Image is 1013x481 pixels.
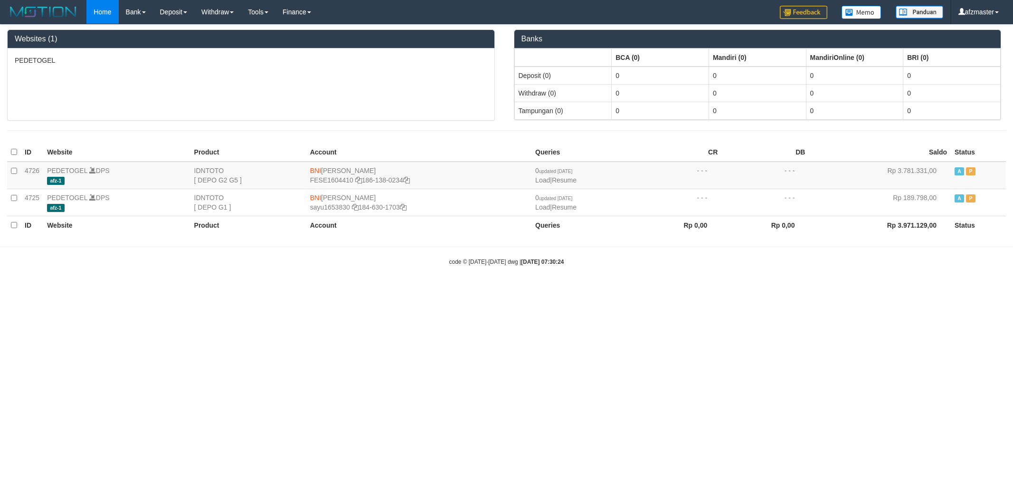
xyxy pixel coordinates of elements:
[190,189,306,216] td: IDNTOTO [ DEPO G1 ]
[47,177,65,185] span: afz-1
[514,84,612,102] td: Withdraw (0)
[806,84,903,102] td: 0
[709,84,806,102] td: 0
[535,194,572,202] span: 0
[190,143,306,162] th: Product
[531,143,634,162] th: Queries
[809,143,951,162] th: Saldo
[310,176,353,184] a: FESE1604410
[903,84,1001,102] td: 0
[612,67,709,85] td: 0
[552,203,577,211] a: Resume
[955,167,964,175] span: Active
[903,48,1001,67] th: Group: activate to sort column ascending
[449,259,564,265] small: code © [DATE]-[DATE] dwg |
[21,162,43,189] td: 4726
[43,162,190,189] td: DPS
[806,67,903,85] td: 0
[806,48,903,67] th: Group: activate to sort column ascending
[612,48,709,67] th: Group: activate to sort column ascending
[721,143,809,162] th: DB
[612,102,709,119] td: 0
[535,176,550,184] a: Load
[352,203,359,211] a: Copy sayu1653830 to clipboard
[7,5,79,19] img: MOTION_logo.png
[951,143,1006,162] th: Status
[721,162,809,189] td: - - -
[634,216,721,234] th: Rp 0,00
[531,216,634,234] th: Queries
[306,143,531,162] th: Account
[15,56,487,65] p: PEDETOGEL
[43,216,190,234] th: Website
[535,203,550,211] a: Load
[310,194,321,202] span: BNI
[903,67,1001,85] td: 0
[400,203,407,211] a: Copy 1846301703 to clipboard
[903,102,1001,119] td: 0
[514,67,612,85] td: Deposit (0)
[809,162,951,189] td: Rp 3.781.331,00
[310,203,350,211] a: sayu1653830
[15,35,487,43] h3: Websites (1)
[809,216,951,234] th: Rp 3.971.129,00
[721,216,809,234] th: Rp 0,00
[21,189,43,216] td: 4725
[951,216,1006,234] th: Status
[306,216,531,234] th: Account
[709,67,806,85] td: 0
[43,189,190,216] td: DPS
[514,48,612,67] th: Group: activate to sort column ascending
[403,176,410,184] a: Copy 1861380234 to clipboard
[966,194,975,202] span: Paused
[47,167,87,174] a: PEDETOGEL
[552,176,577,184] a: Resume
[535,167,572,174] span: 0
[306,162,531,189] td: [PERSON_NAME] 186-138-0234
[634,143,721,162] th: CR
[709,102,806,119] td: 0
[955,194,964,202] span: Active
[355,176,362,184] a: Copy FESE1604410 to clipboard
[842,6,881,19] img: Button%20Memo.svg
[43,143,190,162] th: Website
[709,48,806,67] th: Group: activate to sort column ascending
[306,189,531,216] td: [PERSON_NAME] 184-630-1703
[612,84,709,102] td: 0
[521,259,564,265] strong: [DATE] 07:30:24
[190,216,306,234] th: Product
[539,169,572,174] span: updated [DATE]
[896,6,943,19] img: panduan.png
[21,216,43,234] th: ID
[809,189,951,216] td: Rp 189.798,00
[634,162,721,189] td: - - -
[780,6,827,19] img: Feedback.jpg
[535,167,577,184] span: |
[310,167,321,174] span: BNI
[539,196,572,201] span: updated [DATE]
[535,194,577,211] span: |
[521,35,994,43] h3: Banks
[47,204,65,212] span: afz-1
[21,143,43,162] th: ID
[721,189,809,216] td: - - -
[806,102,903,119] td: 0
[514,102,612,119] td: Tampungan (0)
[47,194,87,202] a: PEDETOGEL
[966,167,975,175] span: Paused
[634,189,721,216] td: - - -
[190,162,306,189] td: IDNTOTO [ DEPO G2 G5 ]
